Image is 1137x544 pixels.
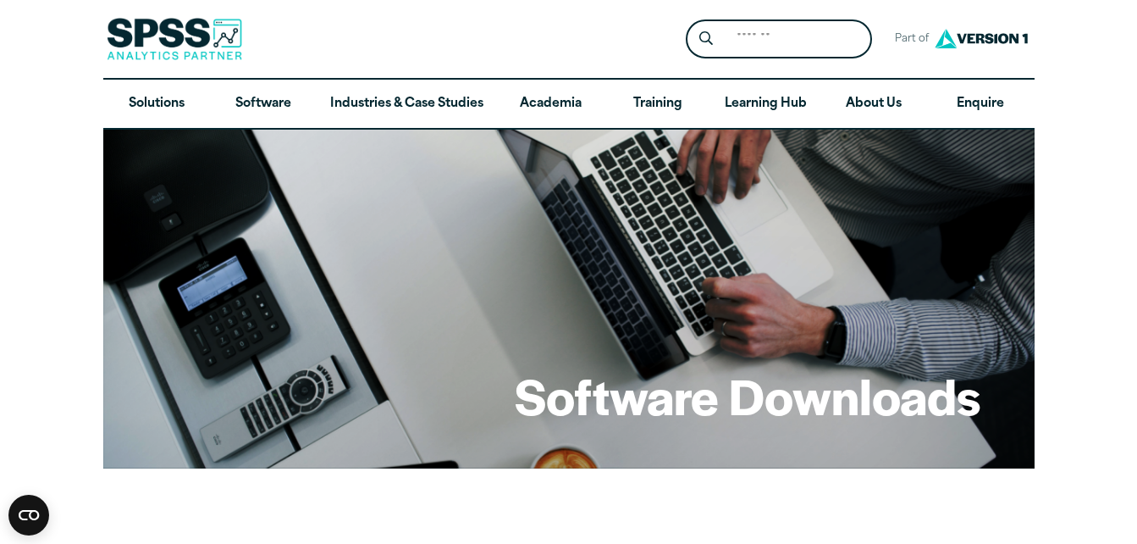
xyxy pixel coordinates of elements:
a: Software [210,80,317,129]
svg: Search magnifying glass icon [699,31,713,46]
a: Solutions [103,80,210,129]
a: Academia [497,80,604,129]
button: Search magnifying glass icon [690,24,721,55]
a: Industries & Case Studies [317,80,497,129]
img: SPSS Analytics Partner [107,18,242,60]
a: Training [604,80,710,129]
a: Enquire [927,80,1034,129]
img: Version1 Logo [930,23,1032,54]
h1: Software Downloads [515,363,980,429]
button: Open CMP widget [8,495,49,536]
a: Learning Hub [711,80,820,129]
nav: Desktop version of site main menu [103,80,1035,129]
a: About Us [820,80,927,129]
form: Site Header Search Form [686,19,872,59]
span: Part of [886,27,930,52]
